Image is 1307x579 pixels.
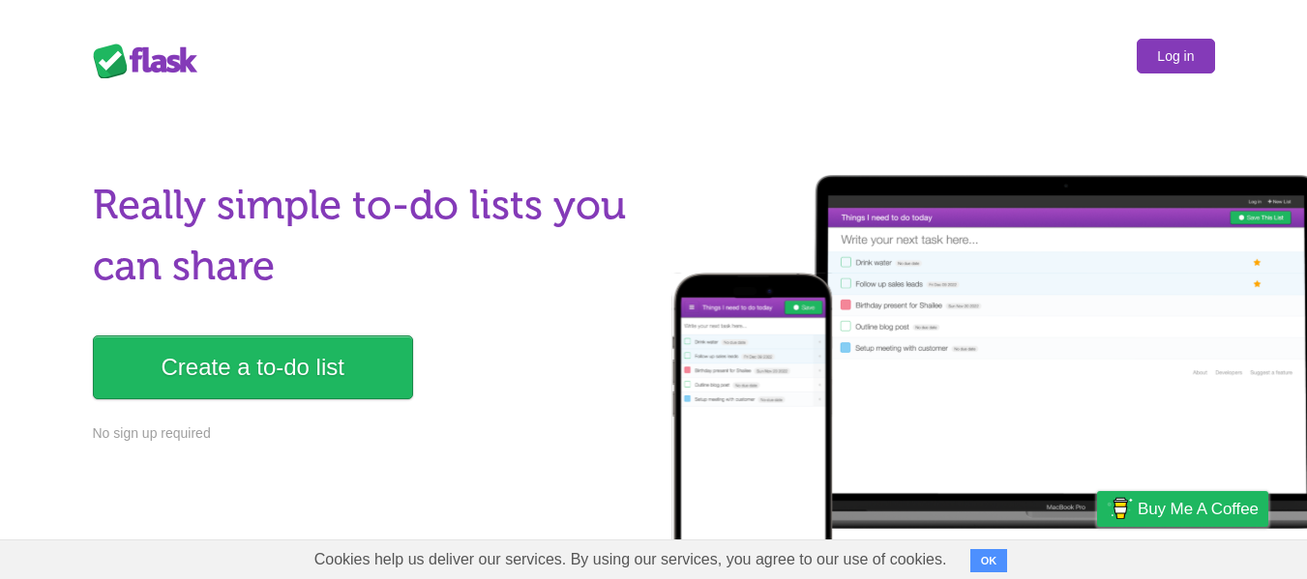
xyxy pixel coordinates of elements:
a: Log in [1137,39,1214,73]
span: Cookies help us deliver our services. By using our services, you agree to our use of cookies. [295,540,966,579]
span: Buy me a coffee [1138,492,1259,526]
h1: Really simple to-do lists you can share [93,175,642,297]
a: Create a to-do list [93,335,413,399]
img: Buy me a coffee [1107,492,1133,525]
a: Buy me a coffee [1097,491,1268,527]
button: OK [970,549,1008,572]
p: No sign up required [93,423,642,444]
div: Flask Lists [93,43,209,78]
